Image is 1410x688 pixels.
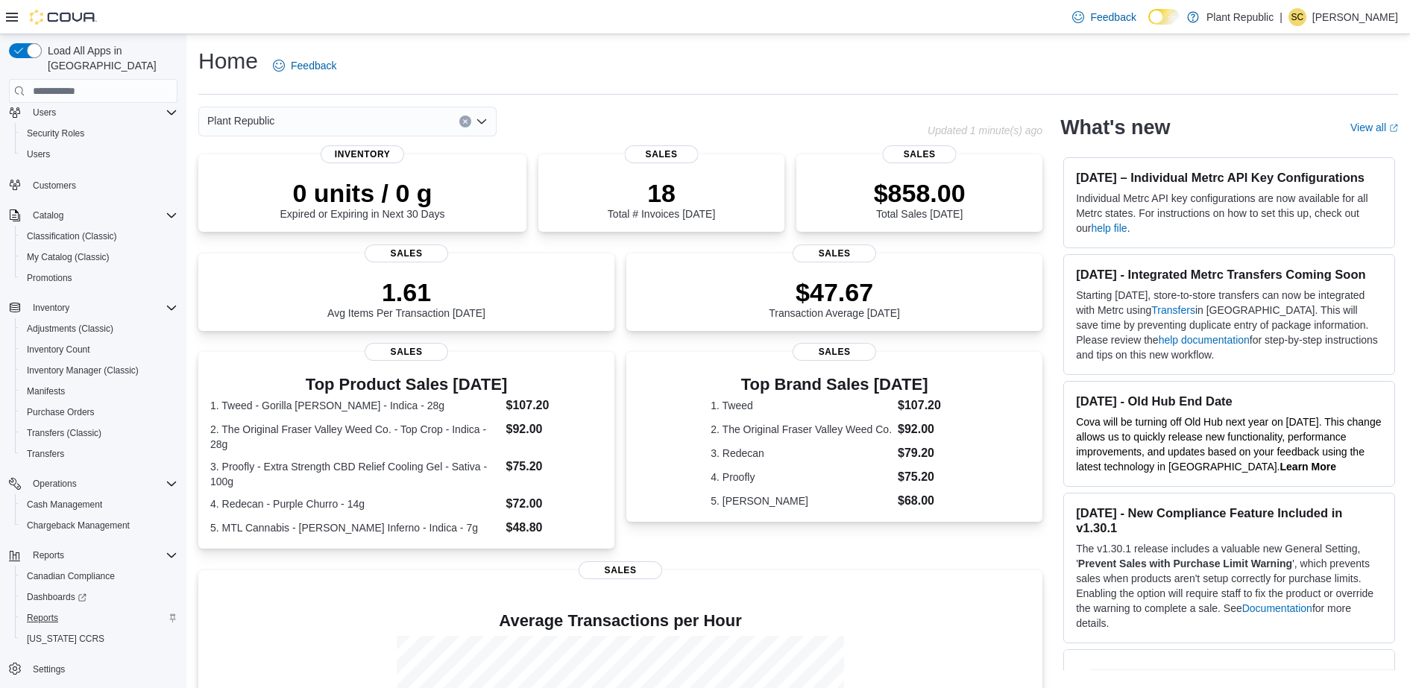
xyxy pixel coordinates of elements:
span: Manifests [21,382,177,400]
button: Customers [3,174,183,195]
span: Inventory Manager (Classic) [21,362,177,379]
button: Adjustments (Classic) [15,318,183,339]
span: Load All Apps in [GEOGRAPHIC_DATA] [42,43,177,73]
button: Transfers (Classic) [15,423,183,444]
button: Promotions [15,268,183,288]
span: Operations [33,478,77,490]
h3: [DATE] - Integrated Metrc Transfers Coming Soon [1076,267,1382,282]
span: Promotions [27,272,72,284]
span: Operations [27,475,177,493]
button: Classification (Classic) [15,226,183,247]
span: Users [27,148,50,160]
span: Inventory Count [27,344,90,356]
a: help documentation [1159,334,1250,346]
p: 1.61 [327,277,485,307]
button: Transfers [15,444,183,464]
a: Chargeback Management [21,517,136,534]
span: Users [21,145,177,163]
span: Settings [33,663,65,675]
button: Security Roles [15,123,183,144]
p: $858.00 [874,178,966,208]
button: Inventory Count [15,339,183,360]
button: Purchase Orders [15,402,183,423]
dd: $107.20 [506,397,603,414]
span: Security Roles [21,124,177,142]
span: Classification (Classic) [27,230,117,242]
span: Sales [365,343,448,361]
span: Settings [27,660,177,678]
p: Plant Republic [1206,8,1274,26]
span: Sales [793,244,876,262]
span: Adjustments (Classic) [27,323,113,335]
a: Transfers [21,445,70,463]
span: My Catalog (Classic) [21,248,177,266]
p: | [1280,8,1282,26]
div: Avg Items Per Transaction [DATE] [327,277,485,319]
span: Sales [883,145,957,163]
span: Purchase Orders [21,403,177,421]
a: Documentation [1242,602,1312,614]
a: Manifests [21,382,71,400]
a: Feedback [1066,2,1142,32]
span: Catalog [27,206,177,224]
a: [US_STATE] CCRS [21,630,110,648]
button: Reports [27,546,70,564]
span: Canadian Compliance [21,567,177,585]
p: Starting [DATE], store-to-store transfers can now be integrated with Metrc using in [GEOGRAPHIC_D... [1076,288,1382,362]
dt: 5. MTL Cannabis - [PERSON_NAME] Inferno - Indica - 7g [210,520,500,535]
span: Sales [579,561,662,579]
a: Dashboards [15,587,183,607]
dd: $48.80 [506,519,603,537]
span: Sales [793,343,876,361]
div: Total # Invoices [DATE] [608,178,715,220]
a: Customers [27,177,82,195]
button: Reports [3,545,183,566]
a: Users [21,145,56,163]
dt: 3. Redecan [711,446,892,461]
span: Transfers (Classic) [27,427,101,439]
span: Dashboards [27,591,86,603]
p: $47.67 [769,277,900,307]
button: [US_STATE] CCRS [15,628,183,649]
a: Learn More [1280,461,1336,473]
span: Transfers (Classic) [21,424,177,442]
dt: 5. [PERSON_NAME] [711,493,892,508]
dt: 2. The Original Fraser Valley Weed Co. [711,422,892,437]
button: Catalog [27,206,69,224]
span: Reports [27,612,58,624]
span: Adjustments (Classic) [21,320,177,338]
span: Manifests [27,385,65,397]
a: Inventory Count [21,341,96,359]
span: Sales [625,145,699,163]
span: Plant Republic [207,112,274,130]
p: The v1.30.1 release includes a valuable new General Setting, ' ', which prevents sales when produ... [1076,541,1382,631]
h4: Average Transactions per Hour [210,612,1030,630]
span: Transfers [27,448,64,460]
button: Inventory [3,297,183,318]
a: Feedback [267,51,342,81]
span: My Catalog (Classic) [27,251,110,263]
dt: 3. Proofly - Extra Strength CBD Relief Cooling Gel - Sativa - 100g [210,459,500,489]
h3: [DATE] - Old Hub End Date [1076,394,1382,408]
span: Customers [27,175,177,194]
span: Users [33,107,56,119]
button: Operations [3,473,183,494]
span: Inventory [27,299,177,317]
img: Cova [30,10,97,25]
span: Canadian Compliance [27,570,115,582]
dt: 2. The Original Fraser Valley Weed Co. - Top Crop - Indica - 28g [210,422,500,452]
a: Security Roles [21,124,90,142]
a: Promotions [21,269,78,287]
a: View allExternal link [1350,121,1398,133]
a: Cash Management [21,496,108,514]
dd: $72.00 [506,495,603,513]
span: Dashboards [21,588,177,606]
span: Feedback [1090,10,1136,25]
span: Inventory [33,302,69,314]
span: Reports [33,549,64,561]
h3: Top Product Sales [DATE] [210,376,602,394]
p: 18 [608,178,715,208]
a: help file [1091,222,1127,234]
